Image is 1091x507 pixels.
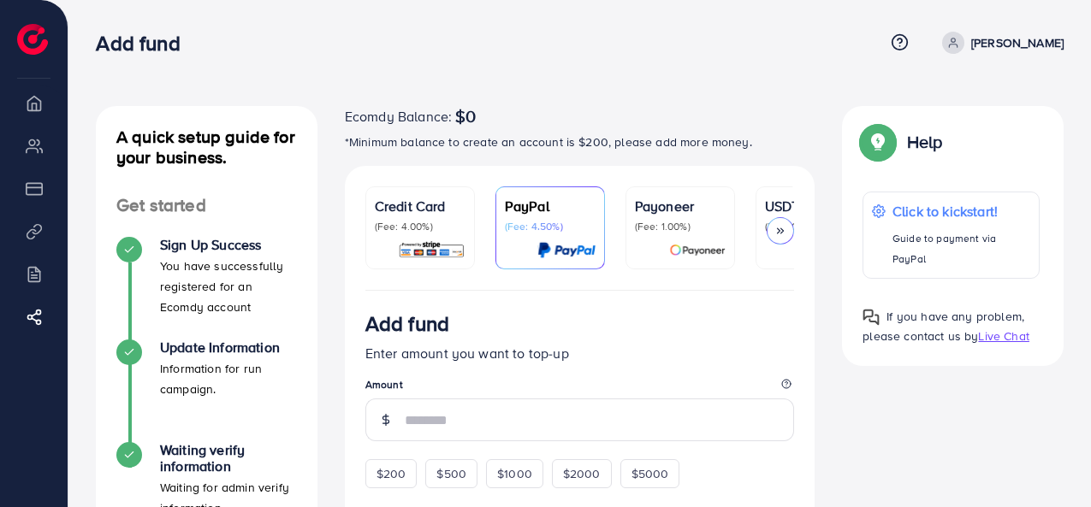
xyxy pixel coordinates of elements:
p: Payoneer [635,196,726,216]
img: Popup guide [863,127,893,157]
li: Update Information [96,339,317,442]
img: Popup guide [863,309,880,326]
p: USDT [765,196,856,216]
span: $0 [455,106,476,127]
p: [PERSON_NAME] [971,32,1064,53]
legend: Amount [365,377,795,398]
p: You have successfully registered for an Ecomdy account [160,256,297,317]
img: logo [17,24,48,55]
img: card [537,240,596,260]
p: Guide to payment via PayPal [892,228,1030,269]
span: $1000 [497,465,532,482]
p: (Fee: 0.00%) [765,220,856,233]
span: If you have any problem, please contact us by [863,308,1024,345]
span: $5000 [631,465,669,482]
span: $200 [377,465,406,482]
li: Sign Up Success [96,237,317,339]
p: (Fee: 4.00%) [375,220,465,233]
span: Ecomdy Balance: [345,106,452,127]
h4: Waiting verify information [160,442,297,475]
p: PayPal [505,196,596,216]
a: [PERSON_NAME] [935,32,1064,54]
h4: Update Information [160,339,297,356]
span: $2000 [563,465,601,482]
p: (Fee: 1.00%) [635,220,726,233]
p: Help [907,132,943,152]
p: Information for run campaign. [160,358,297,399]
h4: A quick setup guide for your business. [96,127,317,168]
p: Enter amount you want to top-up [365,343,795,363]
h3: Add fund [96,31,193,56]
p: *Minimum balance to create an account is $200, please add more money. [345,132,815,152]
img: card [398,240,465,260]
img: card [669,240,726,260]
p: (Fee: 4.50%) [505,220,596,233]
p: Credit Card [375,196,465,216]
h3: Add fund [365,311,449,336]
span: Live Chat [978,327,1029,345]
span: $500 [436,465,466,482]
h4: Get started [96,195,317,216]
h4: Sign Up Success [160,237,297,253]
p: Click to kickstart! [892,201,1030,221]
